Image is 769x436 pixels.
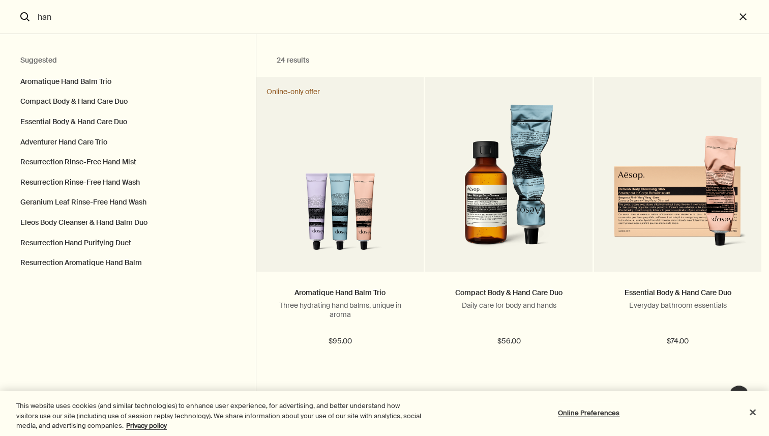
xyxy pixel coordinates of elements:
[267,87,320,96] div: Online-only offer
[126,421,167,430] a: More information about your privacy, opens in a new tab
[729,385,749,405] button: Live Assistance
[272,173,408,256] img: Three hand balms in colourful aluminium tubes.
[329,335,352,347] span: $95.00
[455,288,563,297] a: Compact Body & Hand Care Duo
[294,288,386,297] a: Aromatique Hand Balm Trio
[497,335,521,347] span: $56.00
[256,104,424,272] a: Three hand balms in colourful aluminium tubes.
[742,401,764,423] button: Close
[594,104,761,272] a: Refresh Body Cleansing Slab with Resurrection Aromatique Hand Balm
[20,54,235,67] h2: Suggested
[609,135,746,256] img: Refresh Body Cleansing Slab with Resurrection Aromatique Hand Balm
[440,301,577,310] p: Daily care for body and hands
[557,402,620,423] button: Online Preferences, Opens the preference center dialog
[277,54,643,67] h2: 24 results
[609,301,746,310] p: Everyday bathroom essentials
[667,335,689,347] span: $74.00
[272,301,408,319] p: Three hydrating hand balms, unique in aroma
[625,288,731,297] a: Essential Body & Hand Care Duo
[16,401,423,431] div: This website uses cookies (and similar technologies) to enhance user experience, for advertising,...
